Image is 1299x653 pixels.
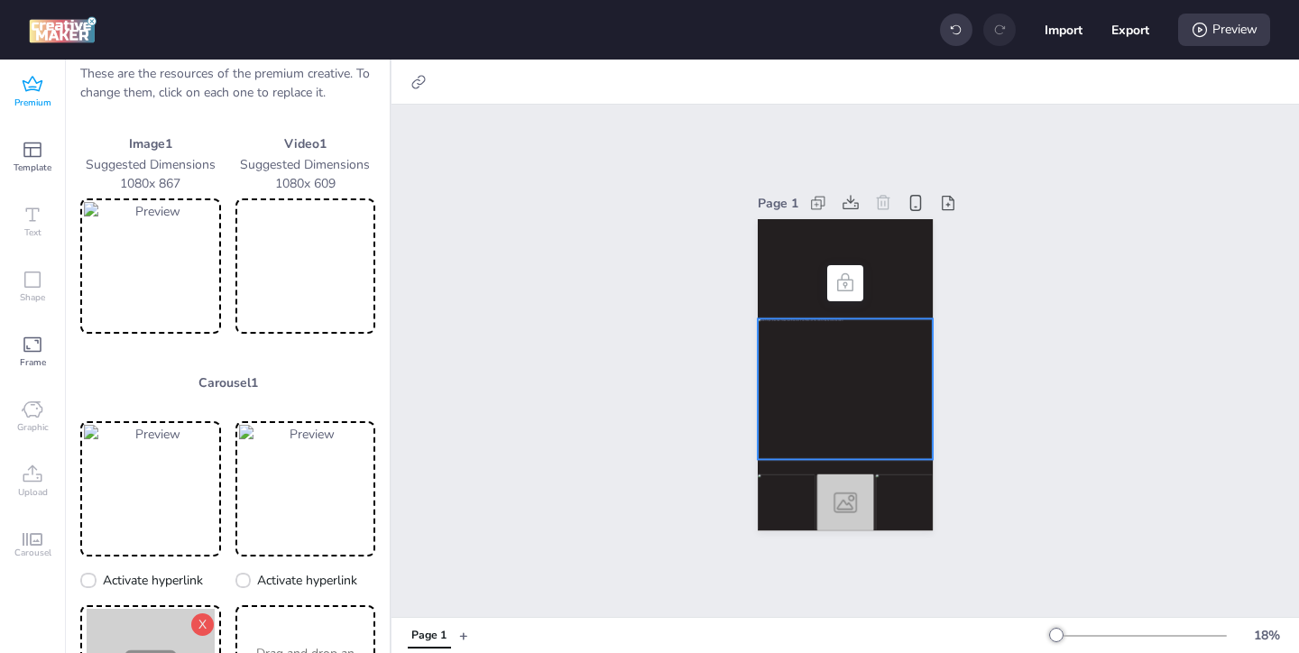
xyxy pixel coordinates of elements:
[1111,11,1149,49] button: Export
[758,194,798,213] div: Page 1
[84,425,217,553] img: Preview
[14,546,51,560] span: Carousel
[80,155,221,174] p: Suggested Dimensions
[235,174,376,193] p: 1080 x 609
[235,155,376,174] p: Suggested Dimensions
[1245,626,1288,645] div: 18 %
[14,96,51,110] span: Premium
[20,290,45,305] span: Shape
[18,485,48,500] span: Upload
[84,202,217,330] img: Preview
[29,16,97,43] img: logo Creative Maker
[80,174,221,193] p: 1080 x 867
[80,134,221,153] p: Image 1
[257,571,357,590] span: Activate hyperlink
[17,420,49,435] span: Graphic
[235,134,376,153] p: Video 1
[399,620,459,651] div: Tabs
[191,613,214,636] button: X
[14,161,51,175] span: Template
[459,620,468,651] button: +
[239,425,373,553] img: Preview
[1045,11,1082,49] button: Import
[20,355,46,370] span: Frame
[24,225,41,240] span: Text
[80,373,375,392] p: Carousel 1
[80,64,375,102] p: These are the resources of the premium creative. To change them, click on each one to replace it.
[1178,14,1270,46] div: Preview
[411,628,447,644] div: Page 1
[103,571,203,590] span: Activate hyperlink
